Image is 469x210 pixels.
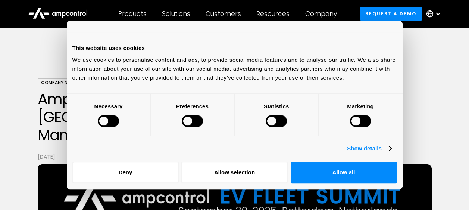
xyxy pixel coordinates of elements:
[347,144,391,153] a: Show details
[181,162,288,183] button: Allow selection
[72,55,397,82] div: We use cookies to personalise content and ads, to provide social media features and to analyse ou...
[118,10,147,18] div: Products
[162,10,190,18] div: Solutions
[360,7,422,20] a: Request a demo
[38,78,80,87] div: Company News
[264,103,289,109] strong: Statistics
[94,103,123,109] strong: Necessary
[256,10,290,18] div: Resources
[72,44,397,52] div: This website uses cookies
[305,10,337,18] div: Company
[347,103,374,109] strong: Marketing
[38,153,432,161] p: [DATE]
[291,162,397,183] button: Allow all
[38,90,432,144] h1: Ampcontrol Hosts EV Fleet Summit in [GEOGRAPHIC_DATA] to Advance Electric Fleet Management in [GE...
[176,103,209,109] strong: Preferences
[206,10,241,18] div: Customers
[72,162,179,183] button: Deny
